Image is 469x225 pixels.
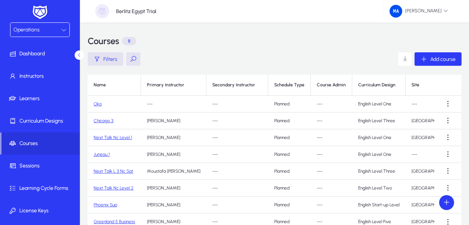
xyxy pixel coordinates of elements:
td: Planned [268,197,311,213]
div: Secondary Instructor [212,82,255,88]
a: Greenland 5 Business [94,219,135,224]
a: Learning Cycle Forms [1,177,81,200]
p: 8 [122,37,136,45]
td: English Level Two [352,180,406,197]
a: Next Talk Nc Level 1 [94,135,132,140]
td: [GEOGRAPHIC_DATA] [406,180,461,197]
a: Juneau 1 [94,152,110,157]
a: Phoenix Sup [94,202,117,207]
td: English Level One [352,96,406,112]
td: --- [206,163,268,180]
span: License Keys [1,207,81,215]
td: --- [311,163,352,180]
span: Sessions [1,162,81,170]
td: Planned [268,112,311,129]
button: Filters [88,52,123,66]
div: Secondary Instructor [212,82,262,88]
a: Instructors [1,65,81,87]
td: --- [311,180,352,197]
td: --- [406,146,461,163]
span: [PERSON_NAME] [390,5,448,18]
span: Instructors [1,73,81,80]
td: --- [311,197,352,213]
td: Planned [268,146,311,163]
button: [PERSON_NAME] [384,4,454,18]
a: Learners [1,87,81,110]
a: License Keys [1,200,81,222]
img: 126.png [390,5,402,18]
td: [PERSON_NAME] [141,197,206,213]
td: [PERSON_NAME] [141,112,206,129]
th: Course Admin [311,75,352,96]
a: Next Talk L 3 Nc Sat [94,169,133,174]
td: --- [311,112,352,129]
h3: Courses [88,37,119,46]
div: Name [94,82,106,88]
a: Next Talk Nc Level 2 [94,185,134,191]
td: --- [141,96,206,112]
td: Planned [268,180,311,197]
img: organization-placeholder.png [95,4,109,18]
td: English Level Three [352,163,406,180]
a: Chicago 3 [94,118,113,123]
td: --- [206,146,268,163]
button: Add course [415,52,462,66]
a: Dashboard [1,43,81,65]
td: [GEOGRAPHIC_DATA] [406,112,461,129]
div: Primary Instructor [147,82,184,88]
a: Sessions [1,155,81,177]
td: Planned [268,163,311,180]
td: [PERSON_NAME] [141,180,206,197]
td: [GEOGRAPHIC_DATA] [406,163,461,180]
span: Learning Cycle Forms [1,185,81,192]
td: --- [311,129,352,146]
td: --- [206,129,268,146]
td: [PERSON_NAME] [141,146,206,163]
span: Curriculum Designs [1,117,81,125]
img: white-logo.png [31,4,49,20]
td: --- [206,96,268,112]
span: Courses [1,140,80,147]
span: Learners [1,95,81,102]
td: English Level One [352,129,406,146]
td: [PERSON_NAME] [141,129,206,146]
td: --- [206,112,268,129]
td: [GEOGRAPHIC_DATA] [406,197,461,213]
th: Curriculum Design [352,75,406,96]
div: Primary Instructor [147,82,200,88]
th: Site [406,75,461,96]
td: --- [206,197,268,213]
a: Curriculum Designs [1,110,81,132]
td: --- [406,96,461,112]
td: Planned [268,96,311,112]
span: Filters [103,56,117,62]
td: Planned [268,129,311,146]
span: Dashboard [1,50,81,58]
th: Schedule Type [268,75,311,96]
td: --- [206,180,268,197]
span: Operations [13,27,40,33]
td: Moustafa [PERSON_NAME] [141,163,206,180]
span: Add course [430,56,456,62]
td: English Start-up Level [352,197,406,213]
td: English Level One [352,146,406,163]
td: [GEOGRAPHIC_DATA] [406,129,461,146]
a: Oko [94,101,102,107]
td: --- [311,96,352,112]
div: Name [94,82,135,88]
td: English Level Three [352,112,406,129]
td: --- [311,146,352,163]
p: Berlitz Egypt Trial [116,8,156,15]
